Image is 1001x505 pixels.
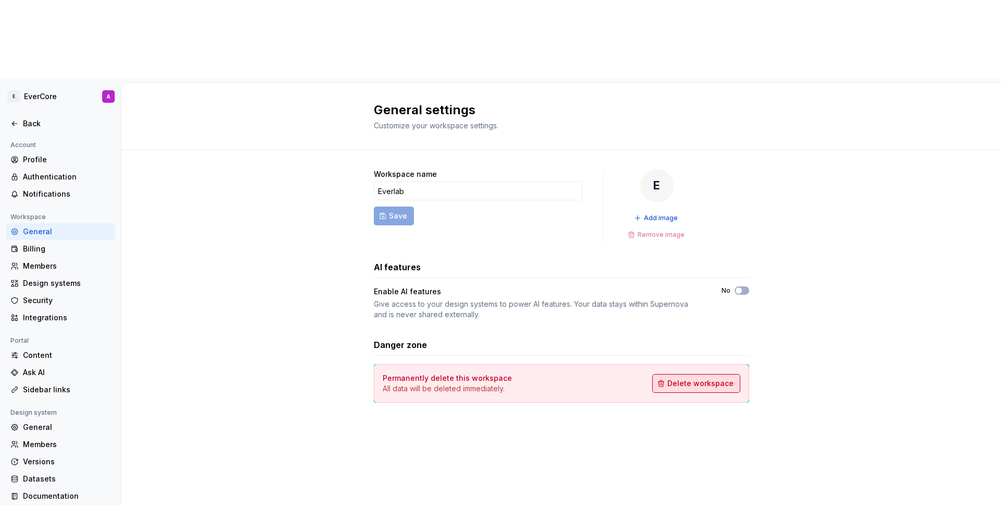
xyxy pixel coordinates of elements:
a: Members [6,436,115,453]
label: Workspace name [374,169,437,179]
div: Security [23,295,111,306]
a: Members [6,258,115,274]
div: Back [23,118,111,129]
p: All data will be deleted immediately. [383,383,512,394]
div: Workspace [6,211,50,223]
div: Content [23,350,111,360]
a: Sidebar links [6,381,115,398]
div: Notifications [23,189,111,199]
div: E [7,90,20,103]
a: Integrations [6,309,115,326]
div: E [640,169,674,202]
button: Add image [631,211,682,225]
span: Customize your workspace settings. [374,121,498,130]
div: Members [23,261,111,271]
a: Authentication [6,169,115,185]
a: Datasets [6,471,115,487]
a: General [6,223,115,240]
a: Content [6,347,115,364]
div: Design systems [23,278,111,288]
button: EEverCoreA [2,85,119,108]
h3: Danger zone [374,339,427,351]
h3: AI features [374,261,421,273]
div: Sidebar links [23,384,111,395]
h2: General settings [374,102,737,118]
a: Security [6,292,115,309]
button: Delete workspace [652,374,740,393]
div: Datasets [23,474,111,484]
h4: Permanently delete this workspace [383,373,512,383]
span: Delete workspace [667,378,734,389]
a: Documentation [6,488,115,504]
a: Profile [6,151,115,168]
div: Members [23,439,111,450]
div: Account [6,139,40,151]
a: Ask AI [6,364,115,381]
div: EverCore [24,91,57,102]
div: Billing [23,244,111,254]
div: Documentation [23,491,111,501]
div: A [106,92,111,101]
a: Versions [6,453,115,470]
a: Notifications [6,186,115,202]
div: Portal [6,334,33,347]
div: Integrations [23,312,111,323]
a: Design systems [6,275,115,292]
span: Add image [644,214,678,222]
div: Profile [23,154,111,165]
div: Versions [23,456,111,467]
a: General [6,419,115,436]
div: General [23,422,111,432]
div: Enable AI features [374,286,703,297]
a: Back [6,115,115,132]
div: General [23,226,111,237]
div: Authentication [23,172,111,182]
div: Give access to your design systems to power AI features. Your data stays within Supernova and is ... [374,299,703,320]
div: Ask AI [23,367,111,378]
label: No [722,286,730,295]
a: Billing [6,241,115,257]
div: Design system [6,406,61,419]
